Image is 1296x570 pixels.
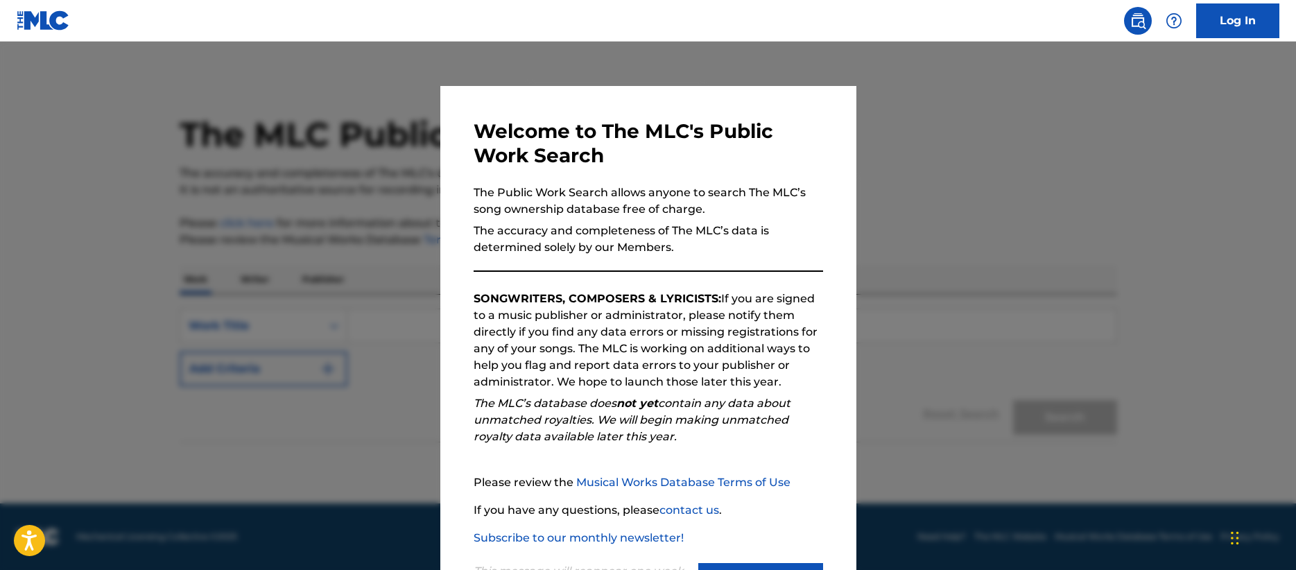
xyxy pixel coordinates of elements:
strong: not yet [616,397,658,410]
a: contact us [659,503,719,517]
img: help [1166,12,1182,29]
iframe: Chat Widget [1227,503,1296,570]
a: Musical Works Database Terms of Use [576,476,790,489]
p: If you are signed to a music publisher or administrator, please notify them directly if you find ... [474,291,823,390]
p: Please review the [474,474,823,491]
a: Subscribe to our monthly newsletter! [474,531,684,544]
a: Log In [1196,3,1279,38]
h3: Welcome to The MLC's Public Work Search [474,119,823,168]
div: Help [1160,7,1188,35]
p: The accuracy and completeness of The MLC’s data is determined solely by our Members. [474,223,823,256]
em: The MLC’s database does contain any data about unmatched royalties. We will begin making unmatche... [474,397,790,443]
p: If you have any questions, please . [474,502,823,519]
div: Drag [1231,517,1239,559]
a: Public Search [1124,7,1152,35]
img: search [1130,12,1146,29]
strong: SONGWRITERS, COMPOSERS & LYRICISTS: [474,292,721,305]
img: MLC Logo [17,10,70,31]
p: The Public Work Search allows anyone to search The MLC’s song ownership database free of charge. [474,184,823,218]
